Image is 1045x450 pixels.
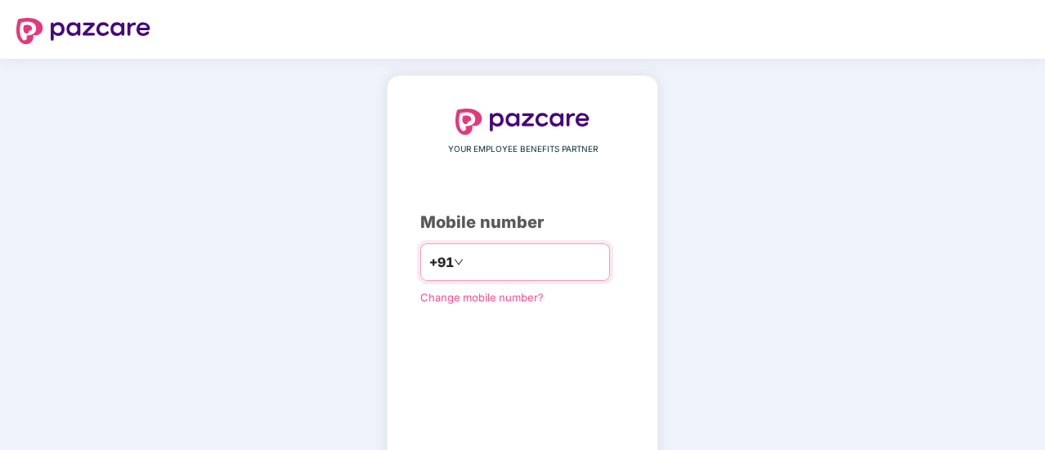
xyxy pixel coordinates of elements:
img: logo [455,109,590,135]
span: down [454,257,464,267]
a: Change mobile number? [420,291,544,304]
img: logo [16,18,150,44]
span: YOUR EMPLOYEE BENEFITS PARTNER [448,143,598,156]
div: Mobile number [420,210,625,235]
span: +91 [429,252,454,273]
